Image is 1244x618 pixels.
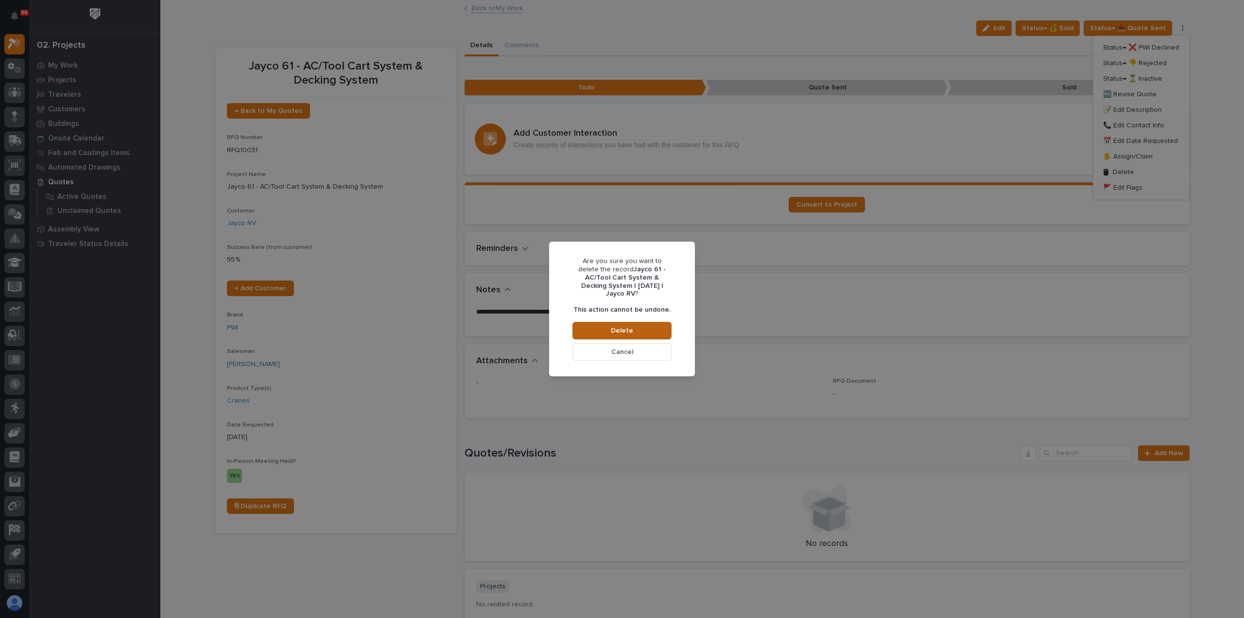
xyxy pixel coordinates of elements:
p: This action cannot be undone. [573,306,671,314]
button: Delete [572,322,672,339]
button: Cancel [572,343,672,361]
p: Are you sure you want to delete the record ? [572,257,672,298]
span: Delete [611,326,633,335]
span: Cancel [611,348,633,356]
